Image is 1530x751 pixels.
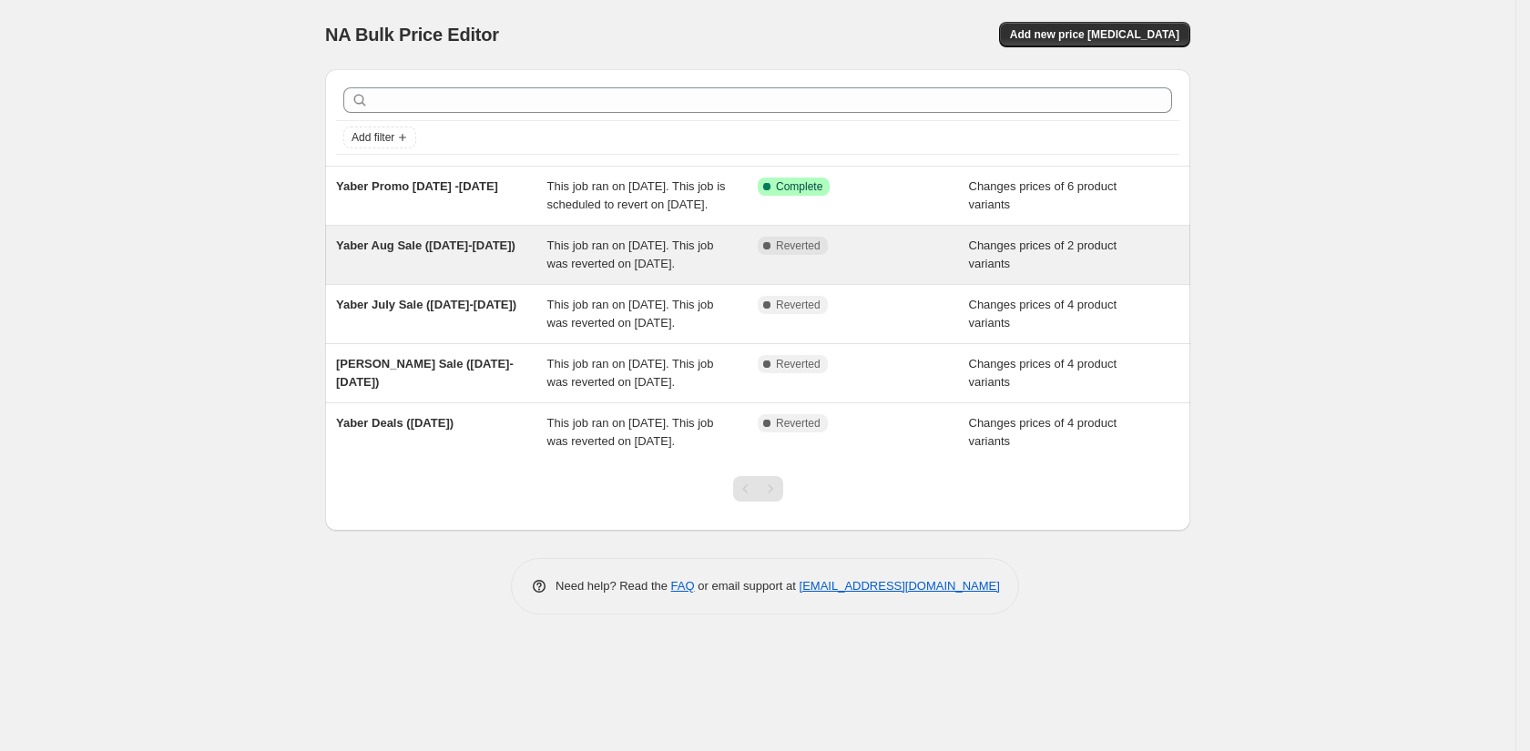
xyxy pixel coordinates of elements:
button: Add filter [343,127,416,148]
span: Reverted [776,416,821,431]
span: Changes prices of 6 product variants [969,179,1117,211]
span: NA Bulk Price Editor [325,25,499,45]
span: or email support at [695,579,800,593]
span: Reverted [776,238,821,253]
a: FAQ [671,579,695,593]
a: [EMAIL_ADDRESS][DOMAIN_NAME] [800,579,1000,593]
span: Need help? Read the [556,579,671,593]
span: Add filter [352,130,394,145]
span: Changes prices of 4 product variants [969,357,1117,389]
span: This job ran on [DATE]. This job is scheduled to revert on [DATE]. [547,179,726,211]
span: [PERSON_NAME] Sale ([DATE]-[DATE]) [336,357,514,389]
span: This job ran on [DATE]. This job was reverted on [DATE]. [547,238,714,270]
span: Complete [776,179,822,194]
span: Yaber Aug Sale ([DATE]-[DATE]) [336,238,515,252]
span: Reverted [776,357,821,371]
span: Add new price [MEDICAL_DATA] [1010,27,1179,42]
span: Yaber Promo [DATE] -[DATE] [336,179,498,193]
span: Reverted [776,298,821,312]
span: Changes prices of 4 product variants [969,298,1117,330]
span: Changes prices of 4 product variants [969,416,1117,448]
span: This job ran on [DATE]. This job was reverted on [DATE]. [547,298,714,330]
span: Changes prices of 2 product variants [969,238,1117,270]
span: This job ran on [DATE]. This job was reverted on [DATE]. [547,357,714,389]
button: Add new price [MEDICAL_DATA] [999,22,1190,47]
nav: Pagination [733,476,783,502]
span: This job ran on [DATE]. This job was reverted on [DATE]. [547,416,714,448]
span: Yaber July Sale ([DATE]-[DATE]) [336,298,516,311]
span: Yaber Deals ([DATE]) [336,416,454,430]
